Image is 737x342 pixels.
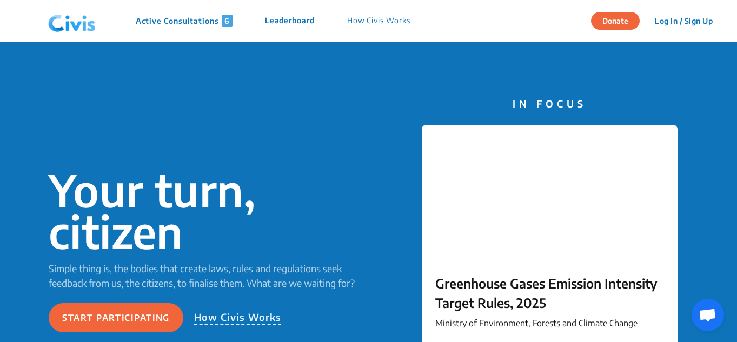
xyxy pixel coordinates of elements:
[136,15,233,27] p: Active Consultations
[222,15,233,27] span: 6
[422,96,678,111] p: IN FOCUS
[591,15,648,25] a: Donate
[692,299,724,331] a: Open chat
[49,169,369,252] p: Your turn, citizen
[194,310,282,325] p: How Civis Works
[435,317,664,330] p: Ministry of Environment, Forests and Climate Change
[648,12,720,29] button: Log In / Sign Up
[265,15,315,27] p: Leaderboard
[347,15,410,27] p: How Civis Works
[591,12,640,30] button: Donate
[44,5,100,37] img: navlogo.png
[49,303,183,332] button: Start participating
[435,273,664,312] p: Greenhouse Gases Emission Intensity Target Rules, 2025
[49,261,369,290] p: Simple thing is, the bodies that create laws, rules and regulations seek feedback from us, the ci...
